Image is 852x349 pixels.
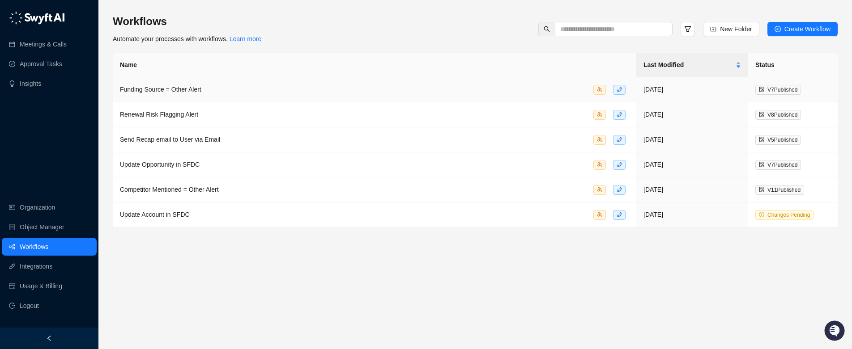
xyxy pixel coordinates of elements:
[46,335,52,341] span: left
[597,112,602,117] span: team
[767,112,797,118] span: V 8 Published
[9,81,25,97] img: 5124521997842_fc6d7dfcefe973c2e489_88.png
[617,137,622,142] span: phone
[767,22,838,36] button: Create Workflow
[230,35,262,42] a: Learn more
[597,187,602,192] span: team
[703,22,759,36] button: New Folder
[617,187,622,192] span: phone
[684,25,691,33] span: filter
[759,137,764,142] span: file-done
[636,77,748,102] td: [DATE]
[597,87,602,92] span: team
[20,55,62,73] a: Approval Tasks
[597,212,602,217] span: team
[9,36,163,50] p: Welcome 👋
[20,75,41,93] a: Insights
[9,126,16,133] div: 📚
[636,127,748,152] td: [DATE]
[120,111,198,118] span: Renewal Risk Flagging Alert
[20,35,67,53] a: Meetings & Calls
[617,212,622,217] span: phone
[759,87,764,92] span: file-done
[152,84,163,94] button: Start new chat
[113,14,261,29] h3: Workflows
[37,122,72,138] a: 📶Status
[9,50,163,64] h2: How can we help?
[617,162,622,167] span: phone
[20,218,64,236] a: Object Manager
[89,147,108,154] span: Pylon
[643,60,734,70] span: Last Modified
[20,277,62,295] a: Usage & Billing
[5,122,37,138] a: 📚Docs
[113,35,261,42] span: Automate your processes with workflows.
[18,125,33,134] span: Docs
[636,177,748,202] td: [DATE]
[617,112,622,117] span: phone
[720,24,752,34] span: New Folder
[748,53,838,77] th: Status
[636,152,748,177] td: [DATE]
[636,102,748,127] td: [DATE]
[20,238,48,256] a: Workflows
[767,87,797,93] span: V 7 Published
[784,24,831,34] span: Create Workflow
[767,212,810,218] span: Changes Pending
[710,26,716,32] span: folder-add
[9,303,15,309] span: logout
[759,112,764,117] span: file-done
[759,187,764,192] span: file-done
[120,161,200,168] span: Update Opportunity in SFDC
[759,212,764,217] span: info-circle
[617,87,622,92] span: phone
[9,9,27,27] img: Swyft AI
[759,162,764,167] span: file-done
[20,297,39,315] span: Logout
[49,125,69,134] span: Status
[767,187,801,193] span: V 11 Published
[120,136,220,143] span: Send Recap email to User via Email
[597,162,602,167] span: team
[40,126,47,133] div: 📶
[20,198,55,216] a: Organization
[544,26,550,32] span: search
[30,90,113,97] div: We're available if you need us!
[767,137,797,143] span: V 5 Published
[767,162,797,168] span: V 7 Published
[20,257,52,275] a: Integrations
[63,147,108,154] a: Powered byPylon
[30,81,147,90] div: Start new chat
[823,320,848,344] iframe: Open customer support
[113,53,636,77] th: Name
[9,11,65,25] img: logo-05li4sbe.png
[120,186,219,193] span: Competitor Mentioned = Other Alert
[636,202,748,227] td: [DATE]
[597,137,602,142] span: team
[120,86,201,93] span: Funding Source = Other Alert
[775,26,781,32] span: plus-circle
[120,211,190,218] span: Update Account in SFDC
